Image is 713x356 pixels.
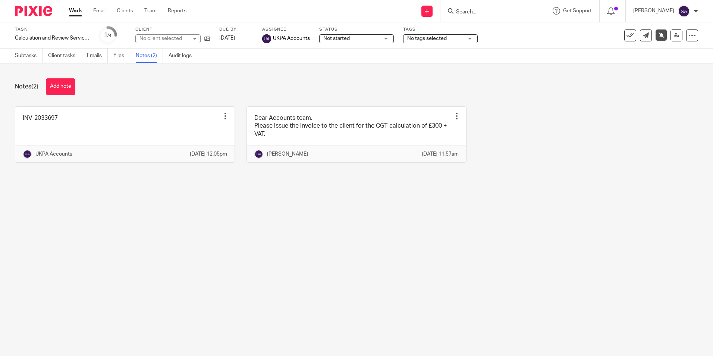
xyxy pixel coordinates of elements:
[403,26,478,32] label: Tags
[46,78,75,95] button: Add note
[15,6,52,16] img: Pixie
[23,150,32,159] img: svg%3E
[563,8,592,13] span: Get Support
[136,49,163,63] a: Notes (2)
[48,49,81,63] a: Client tasks
[190,150,227,158] p: [DATE] 12:05pm
[139,35,188,42] div: No client selected
[656,29,667,41] a: Remove snooze
[422,150,459,158] p: [DATE] 11:57am
[455,9,522,16] input: Search
[107,34,111,38] small: /4
[323,36,350,41] span: Not started
[117,7,133,15] a: Clients
[15,83,38,91] h1: Notes
[168,7,186,15] a: Reports
[319,26,394,32] label: Status
[135,26,210,32] label: Client
[35,150,72,158] p: UKPA Accounts
[169,49,197,63] a: Audit logs
[204,36,210,41] i: Open client page
[219,26,253,32] label: Due by
[633,7,674,15] p: [PERSON_NAME]
[69,7,82,15] a: Work
[262,26,310,32] label: Assignee
[670,29,682,41] a: Reassign task
[273,35,310,42] span: UKPA Accounts
[113,49,130,63] a: Files
[640,29,652,41] a: Send new email to Charlotte Roisin Ashley
[407,36,447,41] span: No tags selected
[15,49,43,63] a: Subtasks
[254,150,263,159] img: svg%3E
[93,7,106,15] a: Email
[31,84,38,90] span: (2)
[104,31,111,40] div: 1
[267,150,308,158] p: [PERSON_NAME]
[678,5,690,17] img: svg%3E
[15,34,89,42] div: Calculation and Review Services
[219,35,235,41] span: [DATE]
[144,7,157,15] a: Team
[87,49,108,63] a: Emails
[15,26,89,32] label: Task
[262,34,271,43] img: UKPA Accounts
